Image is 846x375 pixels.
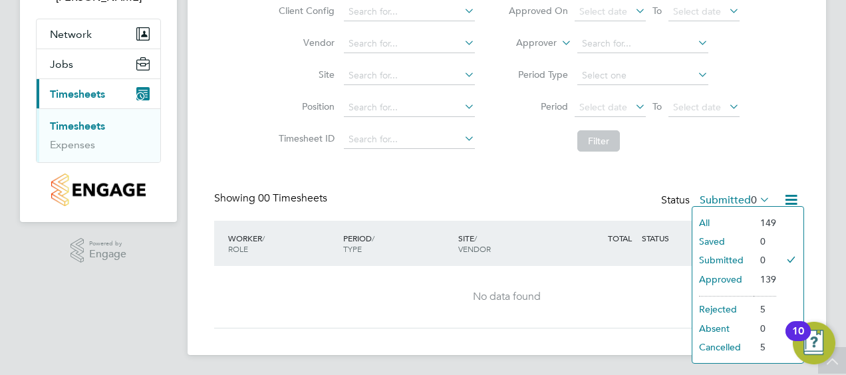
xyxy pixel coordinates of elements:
a: Timesheets [50,120,105,132]
li: 149 [754,213,776,232]
div: No data found [227,290,786,304]
label: Period [508,100,568,112]
li: 5 [754,300,776,318]
li: 5 [754,338,776,356]
input: Search for... [577,35,708,53]
li: 139 [754,270,776,289]
span: Engage [89,249,126,260]
span: Timesheets [50,88,105,100]
span: ROLE [228,243,248,254]
span: Select date [579,101,627,113]
input: Select one [577,66,708,85]
label: Approved On [508,5,568,17]
li: 0 [754,251,776,269]
span: Select date [673,101,721,113]
button: Jobs [37,49,160,78]
span: Jobs [50,58,73,70]
a: Powered byEngage [70,238,127,263]
div: PERIOD [340,226,455,261]
li: Absent [692,319,754,338]
li: 0 [754,232,776,251]
li: Cancelled [692,338,754,356]
li: Submitted [692,251,754,269]
li: 0 [754,319,776,338]
span: TYPE [343,243,362,254]
label: Approver [497,37,557,50]
div: Timesheets [37,108,160,162]
input: Search for... [344,3,475,21]
button: Filter [577,130,620,152]
label: Site [275,68,335,80]
input: Search for... [344,98,475,117]
li: Saved [692,232,754,251]
label: Period Type [508,68,568,80]
img: countryside-properties-logo-retina.png [51,174,145,206]
input: Search for... [344,35,475,53]
span: / [262,233,265,243]
input: Search for... [344,66,475,85]
span: / [474,233,477,243]
div: WORKER [225,226,340,261]
label: Submitted [700,193,770,207]
button: Timesheets [37,79,160,108]
a: Expenses [50,138,95,151]
span: To [648,2,666,19]
button: Open Resource Center, 10 new notifications [793,322,835,364]
span: Select date [673,5,721,17]
li: All [692,213,754,232]
span: 00 Timesheets [258,191,327,205]
div: Showing [214,191,330,205]
input: Search for... [344,130,475,149]
label: Vendor [275,37,335,49]
label: Client Config [275,5,335,17]
span: 0 [751,193,757,207]
span: / [372,233,374,243]
span: TOTAL [608,233,632,243]
span: To [648,98,666,115]
button: Network [37,19,160,49]
div: STATUS [638,226,708,250]
div: SITE [455,226,570,261]
div: Status [661,191,773,210]
a: Go to home page [36,174,161,206]
span: Network [50,28,92,41]
li: Rejected [692,300,754,318]
span: Select date [579,5,627,17]
div: 10 [792,331,804,348]
span: Powered by [89,238,126,249]
label: Position [275,100,335,112]
li: Approved [692,270,754,289]
span: VENDOR [458,243,491,254]
label: Timesheet ID [275,132,335,144]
